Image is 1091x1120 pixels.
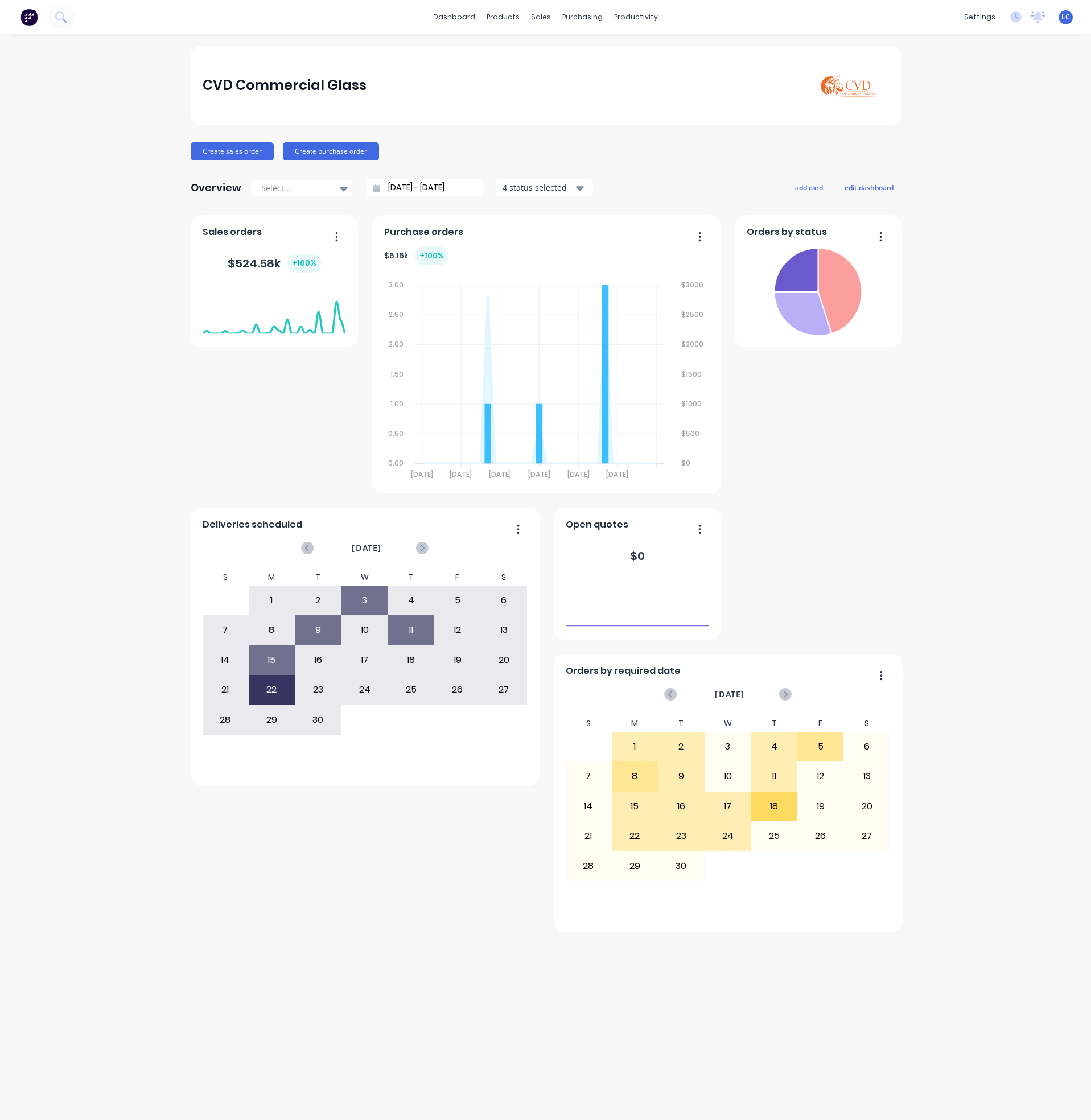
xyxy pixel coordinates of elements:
[809,56,888,116] img: CVD Commercial Glass
[352,542,381,554] span: [DATE]
[295,705,341,734] div: 30
[844,732,890,761] div: 6
[203,74,367,97] div: CVD Commercial Glass
[249,569,295,586] div: M
[480,569,527,586] div: S
[389,310,404,319] tspan: 2.50
[608,9,664,26] div: productivity
[567,470,590,480] tspan: [DATE]
[844,762,890,790] div: 13
[388,569,434,586] div: T
[682,399,702,409] tspan: $1000
[1061,12,1070,22] span: LC
[798,792,843,821] div: 19
[658,732,704,761] div: 2
[844,822,890,850] div: 27
[342,616,388,644] div: 10
[388,586,434,615] div: 4
[798,822,843,850] div: 26
[249,616,295,644] div: 8
[389,339,404,349] tspan: 2.00
[705,715,751,732] div: W
[390,399,404,409] tspan: 1.00
[797,715,844,732] div: F
[388,676,434,704] div: 25
[489,470,512,480] tspan: [DATE]
[682,339,704,349] tspan: $2000
[295,616,341,644] div: 9
[203,705,248,734] div: 28
[496,179,593,196] button: 4 status selected
[228,254,321,273] div: $ 524.58k
[630,547,645,565] div: $ 0
[203,225,262,239] span: Sales orders
[788,180,830,195] button: add card
[435,676,480,704] div: 26
[612,822,658,850] div: 22
[427,9,481,26] a: dashboard
[388,429,404,438] tspan: 0.50
[843,715,890,732] div: S
[798,732,843,761] div: 5
[249,646,295,674] div: 15
[612,792,658,821] div: 15
[283,142,379,160] button: Create purchase order
[607,470,629,480] tspan: [DATE]
[388,646,434,674] div: 18
[384,246,448,265] div: $ 6.16k
[837,180,901,195] button: edit dashboard
[565,715,612,732] div: S
[295,586,341,615] div: 2
[751,715,797,732] div: T
[612,715,658,732] div: M
[751,762,797,790] div: 11
[682,459,691,468] tspan: $0
[388,459,404,468] tspan: 0.00
[481,646,526,674] div: 20
[705,792,751,821] div: 17
[342,586,388,615] div: 3
[557,9,608,26] div: purchasing
[798,762,843,790] div: 12
[450,470,472,480] tspan: [DATE]
[434,569,481,586] div: F
[566,792,611,821] div: 14
[658,851,704,880] div: 30
[390,369,404,379] tspan: 1.50
[481,586,526,615] div: 6
[705,762,751,790] div: 10
[295,676,341,704] div: 23
[411,470,433,480] tspan: [DATE]
[503,182,574,193] div: 4 status selected
[658,792,704,821] div: 16
[566,762,611,790] div: 7
[203,518,302,532] span: Deliveries scheduled
[435,646,480,674] div: 19
[203,646,248,674] div: 14
[658,715,705,732] div: T
[249,705,295,734] div: 29
[566,518,628,532] span: Open quotes
[287,254,321,273] div: + 100 %
[844,792,890,821] div: 20
[481,616,526,644] div: 13
[341,569,388,586] div: W
[612,732,658,761] div: 1
[566,822,611,850] div: 21
[566,851,611,880] div: 28
[525,9,557,26] div: sales
[958,9,1001,26] div: settings
[435,616,480,644] div: 12
[191,142,274,160] button: Create sales order
[705,822,751,850] div: 24
[528,470,550,480] tspan: [DATE]
[249,676,295,704] div: 22
[658,822,704,850] div: 23
[203,616,248,644] div: 7
[20,9,38,26] img: Factory
[249,586,295,615] div: 1
[715,688,744,701] span: [DATE]
[682,429,700,438] tspan: $500
[612,762,658,790] div: 8
[751,732,797,761] div: 4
